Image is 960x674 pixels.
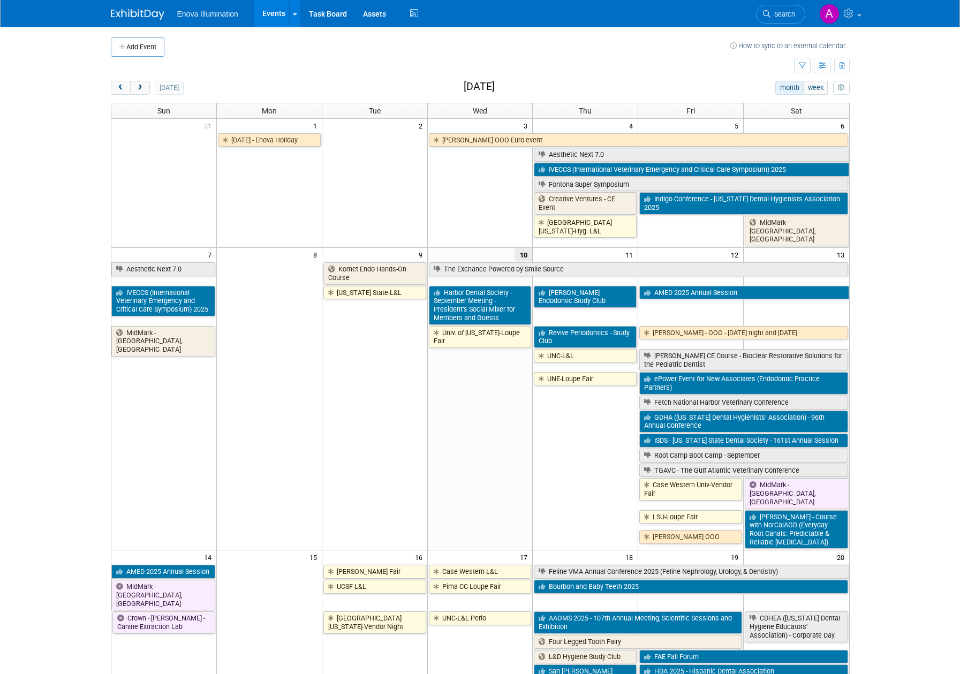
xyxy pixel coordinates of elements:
[819,4,840,24] img: Abby Nelson
[418,248,427,261] span: 9
[836,550,849,564] span: 20
[803,81,828,95] button: week
[730,550,743,564] span: 19
[639,449,848,463] a: Root Camp Boot Camp - September
[111,262,215,276] a: Aesthetic Next 7.0
[639,464,848,478] a: TGAVC - The Gulf Atlantic Veterinary Conference
[745,216,849,246] a: MidMark - [GEOGRAPHIC_DATA], [GEOGRAPHIC_DATA]
[429,262,848,276] a: The Exchance Powered by Smile Source
[745,611,848,642] a: CDHEA ([US_STATE] Dental Hygiene Educators’ Association) - Corporate Day
[730,248,743,261] span: 12
[112,611,215,633] a: Crown - [PERSON_NAME] - Canine Extraction Lab
[464,81,495,93] h2: [DATE]
[111,37,164,57] button: Add Event
[111,565,215,579] a: AMED 2025 Annual Session
[523,119,532,132] span: 3
[756,5,805,24] a: Search
[429,326,532,348] a: Univ. of [US_STATE]-Loupe Fair
[534,635,742,649] a: Four Legged Tooth Fairy
[323,565,426,579] a: [PERSON_NAME] Fair
[111,580,215,610] a: MidMark - [GEOGRAPHIC_DATA], [GEOGRAPHIC_DATA]
[519,550,532,564] span: 17
[308,550,322,564] span: 15
[639,434,848,448] a: ISDS - [US_STATE] State Dental Society - 161st Annual Session
[111,9,164,20] img: ExhibitDay
[429,580,532,594] a: Pima CC-Loupe Fair
[639,396,848,410] a: Fetch National Harbor Veterinary Conference
[534,216,637,238] a: [GEOGRAPHIC_DATA][US_STATE]-Hyg. L&L
[312,248,322,261] span: 8
[534,580,848,594] a: Bourbon and Baby Teeth 2025
[639,192,848,214] a: Indigo Conference - [US_STATE] Dental Hygienists Association 2025
[639,650,848,664] a: FAE Fall Forum
[203,550,216,564] span: 14
[369,107,381,115] span: Tue
[686,107,695,115] span: Fri
[840,119,849,132] span: 6
[534,192,637,214] a: Creative Ventures - CE Event
[534,565,849,579] a: Feline VMA Annual Conference 2025 (Feline Nephrology, Urology, & Dentistry)
[534,326,637,348] a: Revive Periodontics - Study Club
[429,611,532,625] a: UNC-L&L Perio
[323,580,426,594] a: UCSF-L&L
[429,565,532,579] a: Case Western-L&L
[473,107,487,115] span: Wed
[429,286,532,325] a: Harbor Dental Society - September Meeting - President’s Social Mixer for Members and Guests
[534,611,742,633] a: AAOMS 2025 - 107th Annual Meeting, Scientific Sessions and Exhibition
[111,326,215,357] a: MidMark - [GEOGRAPHIC_DATA], [GEOGRAPHIC_DATA]
[534,178,848,192] a: Fontona Super Symposium
[111,286,215,316] a: IVECCS (International Veterinary Emergency and Critical Care Symposium) 2025
[734,119,743,132] span: 5
[624,550,638,564] span: 18
[155,81,183,95] button: [DATE]
[157,107,170,115] span: Sun
[639,326,848,340] a: [PERSON_NAME] - OOO - [DATE] night and [DATE]
[628,119,638,132] span: 4
[534,650,637,664] a: L&D Hygiene Study Club
[218,133,321,147] a: [DATE] - Enova Holiday
[639,510,742,524] a: LSU-Loupe Fair
[177,10,238,18] span: Enova Illumination
[624,248,638,261] span: 11
[130,81,150,95] button: next
[111,81,131,95] button: prev
[745,510,848,549] a: [PERSON_NAME] - Course with NorCalAGD (Everyday Root Canals: Predictable & Reliable [MEDICAL_DATA])
[323,611,426,633] a: [GEOGRAPHIC_DATA][US_STATE]-Vendor Night
[534,148,849,162] a: Aesthetic Next 7.0
[207,248,216,261] span: 7
[791,107,802,115] span: Sat
[730,42,850,50] a: How to sync to an external calendar...
[534,372,637,386] a: UNE-Loupe Fair
[639,349,848,371] a: [PERSON_NAME] CE Course - Bioclear Restorative Solutions for the Pediatric Dentist
[579,107,592,115] span: Thu
[770,10,795,18] span: Search
[639,530,742,544] a: [PERSON_NAME] OOO
[262,107,277,115] span: Mon
[418,119,427,132] span: 2
[534,163,849,177] a: IVECCS (International Veterinary Emergency and Critical Care Symposium) 2025
[639,372,848,394] a: ePower Event for New Associates (Endodontic Practice Partners)
[429,133,848,147] a: [PERSON_NAME] OOO Euro event
[838,85,845,92] i: Personalize Calendar
[534,349,637,363] a: UNC-L&L
[639,478,742,500] a: Case Western Univ-Vendor Fair
[836,248,849,261] span: 13
[323,262,426,284] a: Komet Endo Hands-On Course
[775,81,804,95] button: month
[203,119,216,132] span: 31
[833,81,849,95] button: myCustomButton
[639,411,848,433] a: GDHA ([US_STATE] Dental Hygienists’ Association) - 96th Annual Conference
[414,550,427,564] span: 16
[323,286,426,300] a: [US_STATE] State-L&L
[639,286,849,300] a: AMED 2025 Annual Session
[312,119,322,132] span: 1
[534,286,637,308] a: [PERSON_NAME] Endodontic Study Club
[515,248,532,261] span: 10
[745,478,849,509] a: MidMark - [GEOGRAPHIC_DATA], [GEOGRAPHIC_DATA]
